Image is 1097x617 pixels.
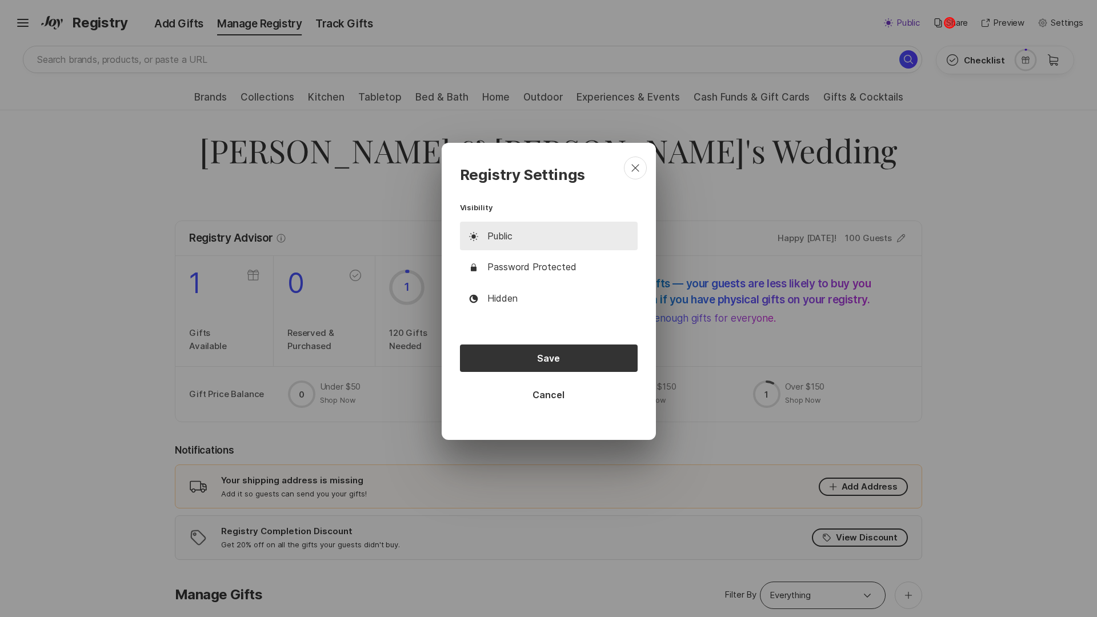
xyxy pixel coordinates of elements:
button: Save [460,344,638,372]
h3: Registry Settings [460,166,638,183]
button: password protected visibility [460,253,638,281]
button: close dialog [624,157,647,179]
button: Cancel [460,381,638,408]
button: public visibility [460,222,638,251]
button: hidden visibility [460,284,638,313]
label: Visibility [460,202,638,213]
